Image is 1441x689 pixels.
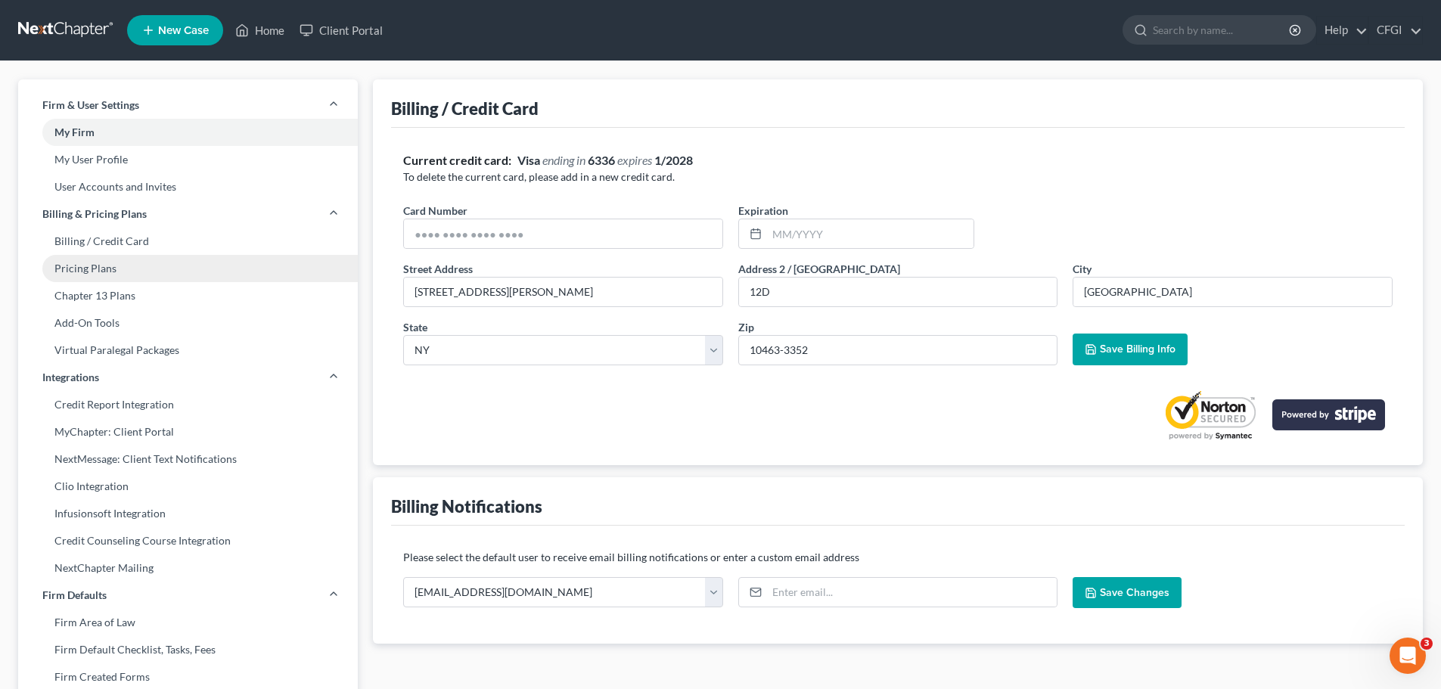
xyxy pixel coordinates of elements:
a: Firm Area of Law [18,609,358,636]
a: Billing & Pricing Plans [18,200,358,228]
a: Billing / Credit Card [18,228,358,255]
span: ending in [542,153,585,167]
a: Firm Defaults [18,582,358,609]
strong: 6336 [588,153,615,167]
span: Firm & User Settings [42,98,139,113]
a: Home [228,17,292,44]
span: Firm Defaults [42,588,107,603]
a: My Firm [18,119,358,146]
span: Zip [738,321,754,334]
strong: Visa [517,153,540,167]
a: Integrations [18,364,358,391]
span: Billing & Pricing Plans [42,206,147,222]
input: Enter email... [767,578,1057,607]
a: Help [1317,17,1368,44]
a: Infusionsoft Integration [18,500,358,527]
input: Enter street address [404,278,722,306]
input: Enter city [1073,278,1392,306]
input: MM/YYYY [767,219,974,248]
span: State [403,321,427,334]
strong: 1/2028 [654,153,693,167]
a: Add-On Tools [18,309,358,337]
span: Street Address [403,262,473,275]
a: Chapter 13 Plans [18,282,358,309]
a: Firm & User Settings [18,92,358,119]
a: MyChapter: Client Portal [18,418,358,445]
button: Save Changes [1073,577,1182,609]
a: Client Portal [292,17,390,44]
span: Expiration [738,204,788,217]
span: 3 [1421,638,1433,650]
input: XXXXX [738,335,1058,365]
a: Norton Secured privacy certification [1160,390,1260,441]
a: My User Profile [18,146,358,173]
img: stripe-logo-2a7f7e6ca78b8645494d24e0ce0d7884cb2b23f96b22fa3b73b5b9e177486001.png [1272,399,1385,430]
a: User Accounts and Invites [18,173,358,200]
a: NextChapter Mailing [18,554,358,582]
a: NextMessage: Client Text Notifications [18,445,358,473]
span: Card Number [403,204,467,217]
input: ●●●● ●●●● ●●●● ●●●● [404,219,722,248]
div: Billing Notifications [391,495,542,517]
a: Clio Integration [18,473,358,500]
a: Virtual Paralegal Packages [18,337,358,364]
a: Credit Report Integration [18,391,358,418]
span: Integrations [42,370,99,385]
input: Search by name... [1153,16,1291,44]
input: -- [739,278,1057,306]
span: New Case [158,25,209,36]
p: Please select the default user to receive email billing notifications or enter a custom email add... [403,550,1393,565]
a: Pricing Plans [18,255,358,282]
span: Save Changes [1100,586,1169,599]
iframe: Intercom live chat [1390,638,1426,674]
strong: Current credit card: [403,153,511,167]
span: City [1073,262,1092,275]
span: Address 2 / [GEOGRAPHIC_DATA] [738,262,900,275]
span: Save Billing Info [1100,343,1175,355]
a: Firm Default Checklist, Tasks, Fees [18,636,358,663]
img: Powered by Symantec [1160,390,1260,441]
p: To delete the current card, please add in a new credit card. [403,169,1393,185]
div: Billing / Credit Card [391,98,539,119]
a: CFGI [1369,17,1422,44]
span: expires [617,153,652,167]
a: Credit Counseling Course Integration [18,527,358,554]
button: Save Billing Info [1073,334,1188,365]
